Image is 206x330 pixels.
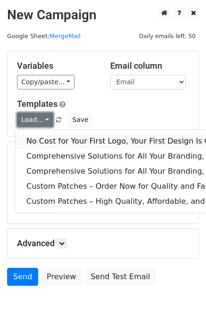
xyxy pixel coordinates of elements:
[136,32,199,40] a: Daily emails left: 50
[136,31,199,41] span: Daily emails left: 50
[7,268,38,286] a: Send
[68,113,92,127] button: Save
[17,75,74,89] a: Copy/paste...
[41,268,82,286] a: Preview
[84,268,156,286] a: Send Test Email
[7,32,81,40] small: Google Sheet:
[17,99,58,109] a: Templates
[110,61,190,71] h5: Email column
[7,7,199,23] h2: New Campaign
[17,113,53,127] a: Load...
[49,32,81,40] a: MergeMail
[17,238,189,249] h5: Advanced
[17,61,96,71] h5: Variables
